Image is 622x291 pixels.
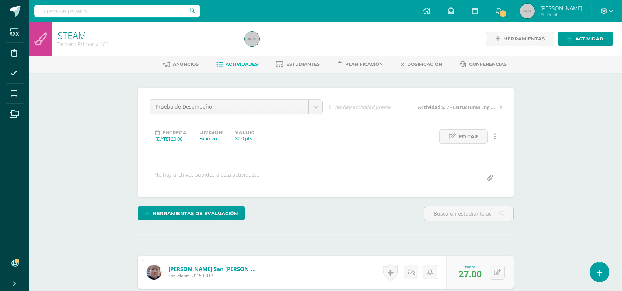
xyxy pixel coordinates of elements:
span: Prueba de Desempeño [155,100,303,114]
label: División: [199,129,223,135]
span: No hay actividad previa [335,104,391,110]
span: Estudiantes [286,61,320,67]
span: Estudiante 2015-0013 [168,273,257,279]
span: Actividades [226,61,258,67]
a: Prueba de Desempeño [150,100,322,114]
a: Anuncios [163,58,199,70]
img: 45x45 [245,32,259,46]
span: Editar [459,130,478,143]
a: Actividades [216,58,258,70]
a: [PERSON_NAME] San [PERSON_NAME], [PERSON_NAME] [168,265,257,273]
a: Conferencias [460,58,507,70]
a: Herramientas de evaluación [138,206,245,220]
a: Actividad S. 7 - Estructuras Engino [415,103,502,110]
span: 1 [499,10,507,18]
span: Conferencias [469,61,507,67]
div: 30.0 pts [235,135,254,142]
span: Anuncios [173,61,199,67]
input: Busca un estudiante aquí... [424,206,513,221]
span: Herramientas [503,32,545,46]
h1: STEAM [57,30,236,40]
span: Dosificación [407,61,442,67]
a: Herramientas [486,32,554,46]
span: 27.00 [458,267,482,280]
span: Herramientas de evaluación [153,207,238,220]
a: Planificación [338,58,383,70]
span: Actividad [575,32,604,46]
span: Planificación [345,61,383,67]
span: Entrega: [163,130,188,135]
a: Actividad [558,32,613,46]
div: Tercero Primaria 'C' [57,40,236,47]
span: Actividad S. 7 - Estructuras Engino [418,104,496,110]
span: [PERSON_NAME] [540,4,583,12]
img: 32313db6772b111f7cdcca771d4e5be9.png [147,265,161,280]
span: Mi Perfil [540,11,583,17]
label: Valor: [235,129,254,135]
div: [DATE] 20:00 [155,135,188,142]
div: No hay archivos subidos a esta actividad... [154,171,259,185]
div: Examen [199,135,223,142]
a: Estudiantes [276,58,320,70]
a: Dosificación [401,58,442,70]
div: Nota: [458,264,482,269]
img: 45x45 [520,4,535,18]
a: STEAM [57,29,86,42]
input: Busca un usuario... [34,5,200,17]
